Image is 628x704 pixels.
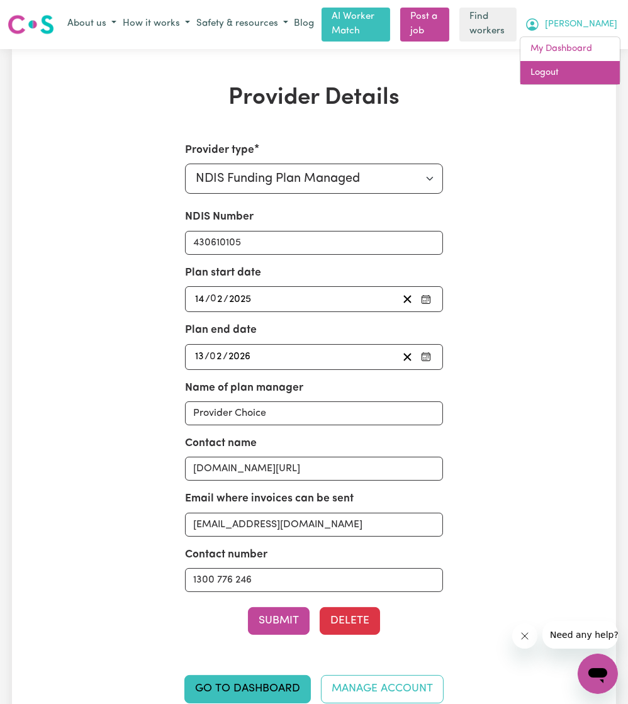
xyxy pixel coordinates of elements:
label: Plan end date [185,322,257,338]
input: -- [210,349,223,366]
input: ---- [228,349,252,366]
a: My Dashboard [520,37,620,61]
span: / [205,351,210,362]
span: 0 [210,294,216,305]
button: Pick your plan end date [417,349,435,366]
span: Need any help? [8,9,76,19]
label: Email where invoices can be sent [185,491,354,507]
img: Careseekers logo [8,13,54,36]
input: e.g. MyPlanManager Pty. Ltd. [185,401,444,425]
iframe: Close message [512,623,537,649]
a: Logout [520,61,620,85]
iframe: Button to launch messaging window [578,654,618,694]
button: Clear plan start date [398,291,417,308]
label: Contact name [185,435,257,452]
span: [PERSON_NAME] [545,18,617,31]
label: Name of plan manager [185,380,303,396]
button: Submit [248,607,310,635]
a: Go to Dashboard [184,675,311,703]
input: e.g. nat.mc@myplanmanager.com.au [185,513,444,537]
input: -- [194,291,205,308]
a: Find workers [459,8,517,42]
input: e.g. Natasha McElhone [185,457,444,481]
button: About us [64,14,120,35]
a: Blog [291,14,317,34]
label: NDIS Number [185,209,254,225]
input: -- [211,291,223,308]
label: Contact number [185,547,267,563]
a: AI Worker Match [322,8,390,42]
a: Manage Account [321,675,444,703]
div: My Account [520,36,620,85]
span: 0 [210,352,216,362]
span: / [223,351,228,362]
label: Plan start date [185,265,261,281]
a: Post a job [400,8,449,42]
span: / [223,294,228,305]
input: Enter your NDIS number [185,231,444,255]
iframe: Message from company [542,621,618,649]
button: Safety & resources [193,14,291,35]
button: My Account [522,14,620,35]
h1: Provider Details [120,84,508,112]
button: Clear plan end date [398,349,417,366]
button: How it works [120,14,193,35]
input: ---- [228,291,252,308]
span: / [205,294,210,305]
a: Careseekers logo [8,10,54,39]
input: -- [194,349,205,366]
input: e.g. 0412 345 678 [185,568,444,592]
button: Pick your plan start date [417,291,435,308]
button: Delete [320,607,380,635]
label: Provider type [185,142,254,159]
